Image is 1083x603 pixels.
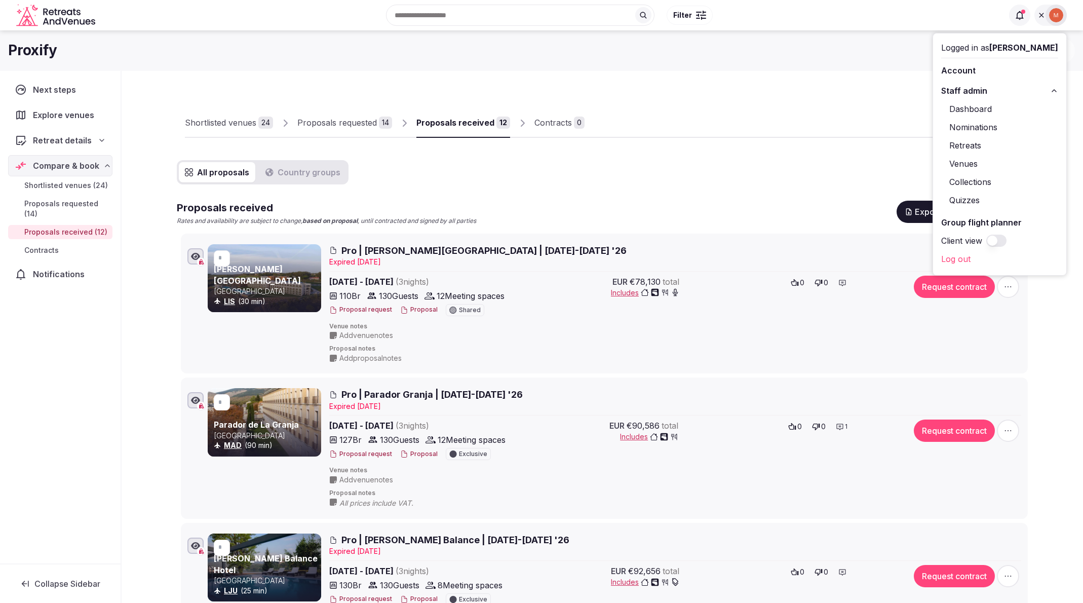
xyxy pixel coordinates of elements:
[941,119,1058,135] a: Nominations
[800,278,804,288] span: 0
[329,276,508,288] span: [DATE] - [DATE]
[400,450,438,459] button: Proposal
[329,257,1021,267] div: Expire d [DATE]
[1049,8,1063,22] img: Mark Fromson
[785,420,805,434] button: 0
[8,104,112,126] a: Explore venues
[8,243,112,257] a: Contracts
[459,596,487,602] span: Exclusive
[630,276,661,288] span: €78,130
[663,565,679,577] span: total
[329,546,1021,556] div: Expire d [DATE]
[214,576,319,586] p: [GEOGRAPHIC_DATA]
[224,586,238,595] a: LJU
[914,420,995,442] button: Request contract
[214,264,301,285] a: [PERSON_NAME][GEOGRAPHIC_DATA]
[8,225,112,239] a: Proposals received (12)
[611,288,679,298] button: Includes
[914,565,995,587] button: Request contract
[811,276,831,290] button: 0
[329,345,1021,353] span: Proposal notes
[8,178,112,193] a: Shortlisted venues (24)
[177,217,476,225] p: Rates and availability are subject to change, , until contracted and signed by all parties
[824,567,828,577] span: 0
[339,579,362,591] span: 130 Br
[416,108,510,138] a: Proposals received12
[627,420,660,432] span: €90,586
[941,42,1058,54] div: Logged in as
[941,83,1058,99] button: Staff admin
[673,10,692,20] span: Filter
[33,268,89,280] span: Notifications
[8,79,112,100] a: Next steps
[496,117,510,129] div: 12
[329,450,392,459] button: Proposal request
[297,108,392,138] a: Proposals requested14
[941,174,1058,190] a: Collections
[396,277,429,287] span: ( 3 night s )
[259,162,346,182] button: Country groups
[941,214,1058,231] a: Group flight planner
[329,401,1021,411] div: Expire d [DATE]
[329,489,1021,498] span: Proposal notes
[339,434,362,446] span: 127 Br
[941,251,1058,267] a: Log out
[396,421,429,431] span: ( 3 night s )
[24,245,59,255] span: Contracts
[809,420,829,434] button: 0
[941,62,1058,79] a: Account
[380,579,419,591] span: 130 Guests
[611,565,626,577] span: EUR
[941,235,982,247] label: Client view
[396,566,429,576] span: ( 3 night s )
[34,579,100,589] span: Collapse Sidebar
[258,117,273,129] div: 24
[16,4,97,27] a: Visit the homepage
[941,101,1058,117] a: Dashboard
[459,307,481,313] span: Shared
[788,565,807,579] button: 0
[214,586,319,596] div: (25 min)
[941,156,1058,172] a: Venues
[329,565,508,577] span: [DATE] - [DATE]
[33,134,92,146] span: Retreat details
[8,41,57,60] h1: Proxify
[379,290,418,302] span: 130 Guests
[329,322,1021,331] span: Venue notes
[379,117,392,129] div: 14
[339,475,393,485] span: Add venue notes
[185,108,273,138] a: Shortlisted venues24
[214,286,319,296] p: [GEOGRAPHIC_DATA]
[941,85,987,97] span: Staff admin
[214,296,319,307] div: (30 min)
[788,276,807,290] button: 0
[941,137,1058,154] a: Retreats
[214,440,319,450] div: (90 min)
[534,108,585,138] a: Contracts0
[224,297,235,306] a: LIS
[8,197,112,221] a: Proposals requested (14)
[438,434,506,446] span: 12 Meeting spaces
[845,423,847,431] span: 1
[611,577,679,587] button: Includes
[811,565,831,579] button: 0
[297,117,377,129] div: Proposals requested
[224,441,242,449] a: MAD
[329,306,392,314] button: Proposal request
[302,217,358,224] strong: based on proposal
[341,244,627,257] span: Pro | [PERSON_NAME][GEOGRAPHIC_DATA] | [DATE]-[DATE] '26
[914,276,995,298] button: Request contract
[8,573,112,595] button: Collapse Sidebar
[833,420,850,434] button: 1
[620,432,678,442] button: Includes
[24,180,108,191] span: Shortlisted venues (24)
[437,290,505,302] span: 12 Meeting spaces
[179,162,255,182] button: All proposals
[989,43,1058,53] span: [PERSON_NAME]
[459,451,487,457] span: Exclusive
[380,434,419,446] span: 130 Guests
[400,306,438,314] button: Proposal
[24,227,107,237] span: Proposals received (12)
[609,420,625,432] span: EUR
